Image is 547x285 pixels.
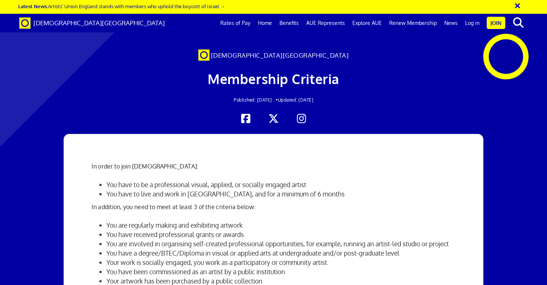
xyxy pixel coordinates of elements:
span: Membership Criteria [208,70,339,87]
a: Benefits [276,14,303,32]
a: Latest News:Artists’ Union England stands with members who uphold the boycott of Israel → [18,3,225,9]
li: Your work is socially engaged, you work as a participatory or community artist. [106,258,455,267]
a: News [441,14,461,32]
a: Home [254,14,276,32]
p: In order to join [DEMOGRAPHIC_DATA]: [92,162,455,171]
li: You have a degree/BTEC/Diploma in visual or applied arts at undergraduate and/or post-graduate level [106,249,455,258]
a: Explore AUE [349,14,386,32]
h2: Updated: [DATE] [106,97,441,102]
a: Rates of Pay [217,14,254,32]
span: [DEMOGRAPHIC_DATA][GEOGRAPHIC_DATA] [33,19,165,27]
a: AUE Represents [303,14,349,32]
li: You are regularly making and exhibiting artwork [106,221,455,230]
li: You have to be a professional visual, applied, or socially engaged artist [106,180,455,189]
span: [DEMOGRAPHIC_DATA][GEOGRAPHIC_DATA] [211,51,349,59]
a: Brand [DEMOGRAPHIC_DATA][GEOGRAPHIC_DATA] [14,14,170,32]
strong: Latest News: [18,3,48,9]
button: search [507,15,530,31]
a: Renew Membership [386,14,441,32]
a: Join [487,17,505,29]
span: Published: [DATE] • [234,97,278,103]
li: You have received professional grants or awards [106,230,455,239]
a: Log in [461,14,483,32]
li: You have been commissioned as an artist by a public institution [106,267,455,276]
li: You have to live and work in [GEOGRAPHIC_DATA], and for a minimum of 6 months [106,189,455,199]
p: In addition, you need to meet at least 3 of the criteria below: [92,202,455,211]
li: You are involved in organising self-created professional opportunities, for example, running an a... [106,239,455,249]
